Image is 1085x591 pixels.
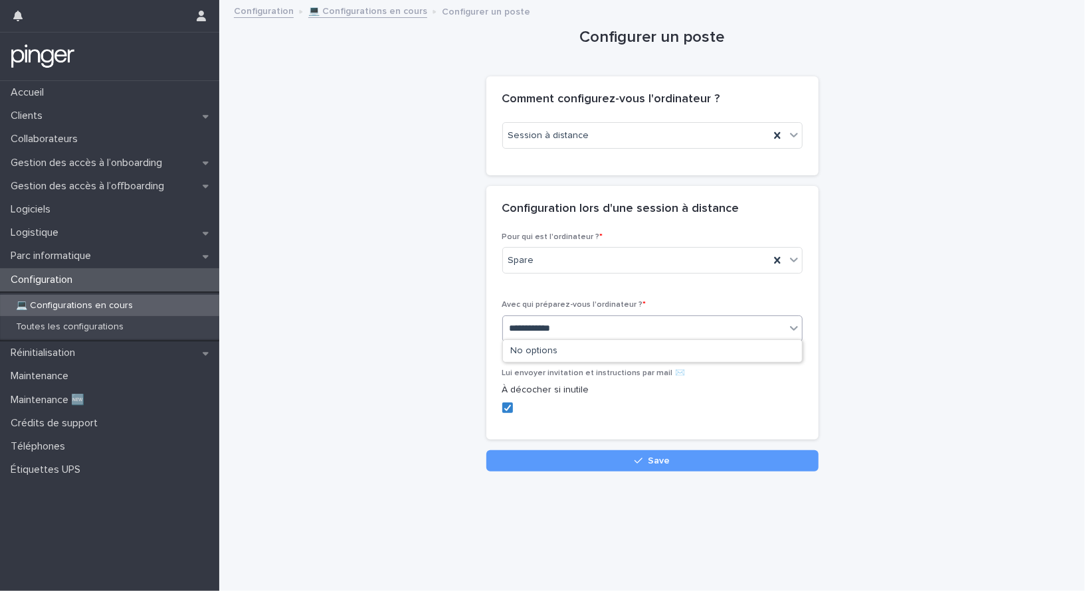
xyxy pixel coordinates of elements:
span: Pour qui est l'ordinateur ? [502,233,603,241]
p: Accueil [5,86,54,99]
p: Gestion des accès à l’offboarding [5,180,175,193]
p: Logiciels [5,203,61,216]
p: Configuration [5,274,83,286]
h2: Comment configurez-vous l'ordinateur ? [502,92,720,107]
p: 💻 Configurations en cours [5,300,144,311]
p: Crédits de support [5,417,108,430]
p: Téléphones [5,440,76,453]
span: Lui envoyer invitation et instructions par mail ✉️ [502,369,686,377]
span: Save [648,456,670,465]
h1: Configurer un poste [486,28,819,47]
h2: Configuration lors d'une session à distance [502,202,740,216]
button: Save [486,450,819,471]
a: Configuration [234,3,294,18]
p: Toutes les configurations [5,321,134,333]
span: Session à distance [508,129,589,143]
p: Parc informatique [5,250,102,262]
p: Gestion des accès à l’onboarding [5,157,173,169]
p: Maintenance 🆕 [5,394,95,406]
p: Collaborateurs [5,133,88,145]
p: Configurer un poste [442,3,530,18]
p: Réinitialisation [5,347,86,359]
p: Logistique [5,226,69,239]
span: Spare [508,254,534,268]
img: mTgBEunGTSyRkCgitkcU [11,43,75,70]
p: À décocher si inutile [502,383,803,397]
a: 💻 Configurations en cours [308,3,427,18]
p: Clients [5,110,53,122]
div: No options [503,340,802,362]
p: Maintenance [5,370,79,382]
span: Avec qui préparez-vous l'ordinateur ? [502,301,646,309]
p: Étiquettes UPS [5,464,91,476]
